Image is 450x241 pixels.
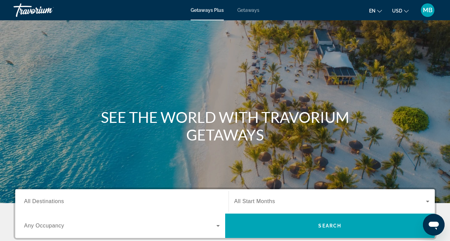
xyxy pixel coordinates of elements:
button: Change currency [392,6,409,16]
div: Search widget [15,189,435,238]
a: Travorium [14,1,81,19]
a: Getaways [237,7,259,13]
span: USD [392,8,402,14]
span: Search [318,223,341,228]
iframe: Кнопка запуска окна обмена сообщениями [423,214,445,236]
button: Search [225,214,435,238]
span: en [369,8,376,14]
h1: SEE THE WORLD WITH TRAVORIUM GETAWAYS [98,108,352,144]
button: User Menu [419,3,436,17]
button: Change language [369,6,382,16]
span: All Destinations [24,198,64,204]
a: Getaways Plus [191,7,224,13]
span: Any Occupancy [24,223,64,228]
span: MB [423,7,432,14]
span: All Start Months [234,198,275,204]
